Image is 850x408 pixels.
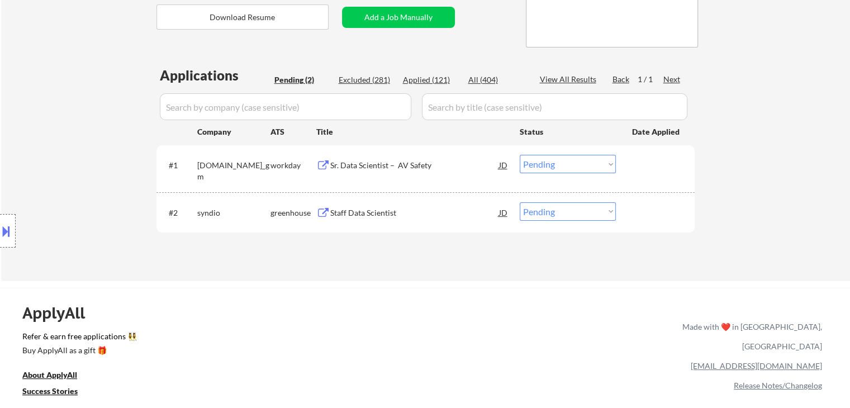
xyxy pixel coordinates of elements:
[468,74,524,86] div: All (404)
[330,160,499,171] div: Sr. Data Scientist – AV Safety
[22,333,449,344] a: Refer & earn free applications 👯‍♀️
[422,93,687,120] input: Search by title (case sensitive)
[612,74,630,85] div: Back
[270,160,316,171] div: workday
[274,74,330,86] div: Pending (2)
[197,126,270,137] div: Company
[638,74,663,85] div: 1 / 1
[498,202,509,222] div: JD
[691,361,822,371] a: [EMAIL_ADDRESS][DOMAIN_NAME]
[540,74,600,85] div: View All Results
[663,74,681,85] div: Next
[734,381,822,390] a: Release Notes/Changelog
[498,155,509,175] div: JD
[520,121,616,141] div: Status
[330,207,499,219] div: Staff Data Scientist
[632,126,681,137] div: Date Applied
[160,69,270,82] div: Applications
[270,207,316,219] div: greenhouse
[197,207,270,219] div: syndio
[403,74,459,86] div: Applied (121)
[160,93,411,120] input: Search by company (case sensitive)
[678,317,822,356] div: Made with ❤️ in [GEOGRAPHIC_DATA], [GEOGRAPHIC_DATA]
[339,74,395,86] div: Excluded (281)
[270,126,316,137] div: ATS
[316,126,509,137] div: Title
[342,7,455,28] button: Add a Job Manually
[197,160,270,182] div: [DOMAIN_NAME]_gm
[156,4,329,30] button: Download Resume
